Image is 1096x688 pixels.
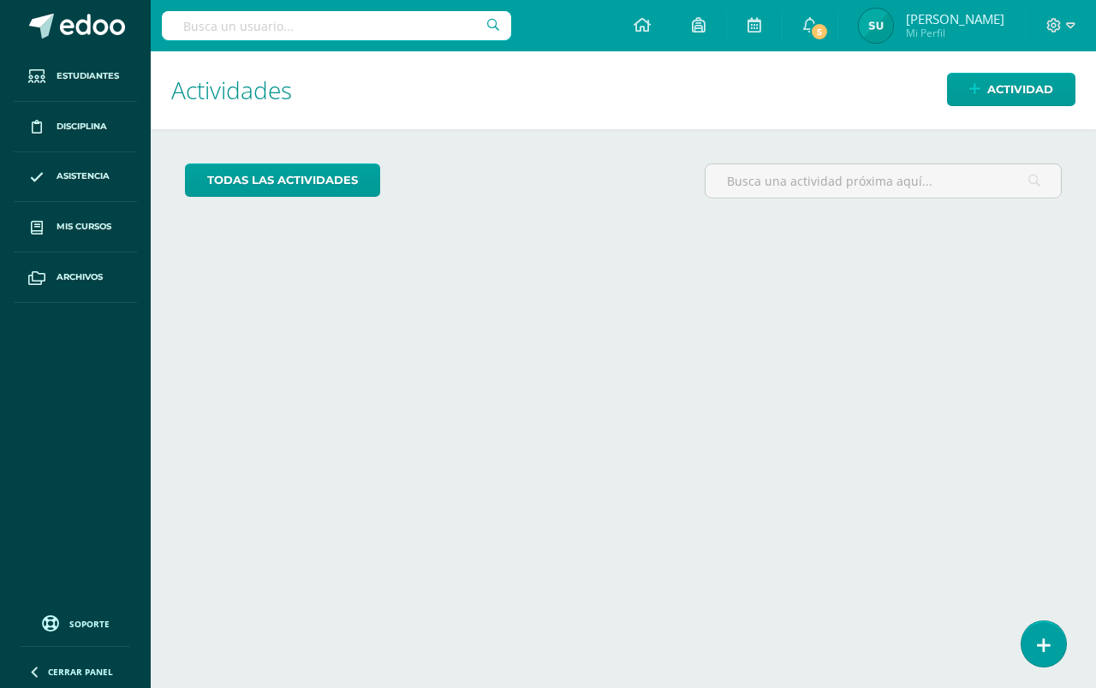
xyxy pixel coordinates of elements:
a: Disciplina [14,102,137,152]
span: Mis cursos [57,220,111,234]
a: Asistencia [14,152,137,203]
span: 5 [810,22,829,41]
a: Archivos [14,252,137,303]
input: Busca una actividad próxima aquí... [706,164,1061,198]
img: dbe70acb003cb340b9a2d7461d68d99b.png [859,9,893,43]
span: Disciplina [57,120,107,133]
span: Actividad [987,74,1053,105]
span: Cerrar panel [48,666,113,678]
h1: Actividades [171,51,1075,129]
span: Estudiantes [57,69,119,83]
a: Mis cursos [14,202,137,252]
span: [PERSON_NAME] [906,10,1004,27]
span: Asistencia [57,169,110,183]
a: Estudiantes [14,51,137,102]
a: todas las Actividades [185,163,380,197]
span: Mi Perfil [906,26,1004,40]
span: Archivos [57,270,103,284]
input: Busca un usuario... [162,11,511,40]
a: Actividad [947,73,1075,106]
a: Soporte [21,611,130,634]
span: Soporte [69,618,110,630]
